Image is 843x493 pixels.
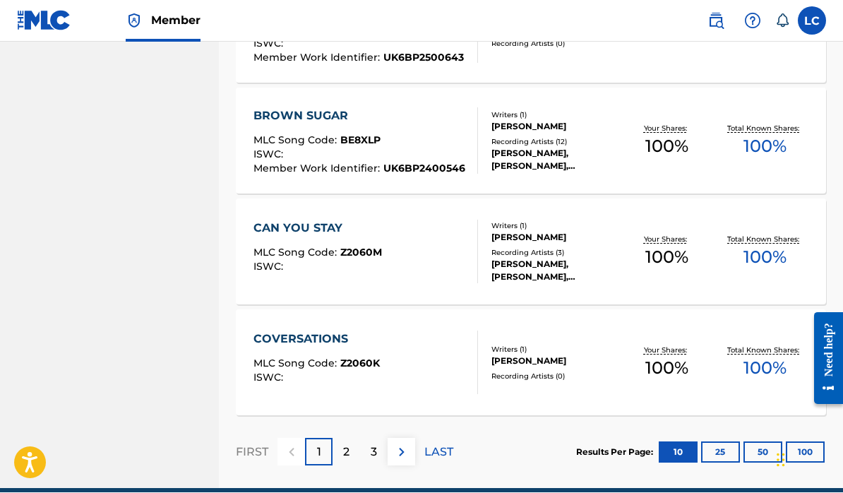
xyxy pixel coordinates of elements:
span: 100 % [743,356,787,381]
p: Your Shares: [644,124,690,134]
img: MLC Logo [17,11,71,31]
div: Recording Artists ( 3 ) [491,248,618,259]
div: COVERSATIONS [253,331,380,348]
div: Notifications [775,14,789,28]
a: BROWN SUGARMLC Song Code:BE8XLPISWC:Member Work Identifier:UK6BP2400546Writers (1)[PERSON_NAME]Re... [236,88,826,194]
span: 100 % [743,134,787,160]
div: Recording Artists ( 0 ) [491,372,618,382]
img: Top Rightsholder [126,13,143,30]
img: help [744,13,761,30]
span: ISWC : [253,372,287,384]
span: 100 % [645,245,688,271]
p: Total Known Shares: [727,124,803,134]
button: 50 [743,442,782,463]
div: Writers ( 1 ) [491,345,618,355]
iframe: Resource Center [803,301,843,417]
span: ISWC : [253,37,287,50]
div: [PERSON_NAME], [PERSON_NAME], [PERSON_NAME], [PERSON_NAME], [PERSON_NAME] [491,148,618,173]
p: 1 [317,444,321,461]
div: BROWN SUGAR [253,108,465,125]
span: BE8XLP [340,134,381,147]
span: Z2060K [340,357,380,370]
p: 3 [371,444,377,461]
span: 100 % [743,245,787,271]
p: Total Known Shares: [727,345,803,356]
span: ISWC : [253,148,287,161]
button: 25 [701,442,740,463]
span: ISWC : [253,261,287,273]
span: UK6BP2400546 [383,162,465,175]
div: CAN YOU STAY [253,220,382,237]
p: Total Known Shares: [727,234,803,245]
span: Member Work Identifier : [253,52,383,64]
p: Your Shares: [644,345,690,356]
span: UK6BP2500643 [383,52,464,64]
a: CAN YOU STAYMLC Song Code:Z2060MISWC:Writers (1)[PERSON_NAME]Recording Artists (3)[PERSON_NAME], ... [236,199,826,305]
span: 100 % [645,356,688,381]
div: Writers ( 1 ) [491,110,618,121]
a: COVERSATIONSMLC Song Code:Z2060KISWC:Writers (1)[PERSON_NAME]Recording Artists (0)Your Shares:100... [236,310,826,416]
div: [PERSON_NAME], [PERSON_NAME], [PERSON_NAME] [491,259,618,284]
div: [PERSON_NAME] [491,232,618,244]
img: right [393,444,410,461]
iframe: Chat Widget [772,425,843,493]
img: search [707,13,724,30]
span: MLC Song Code : [253,246,340,259]
div: Recording Artists ( 0 ) [491,39,618,49]
span: MLC Song Code : [253,134,340,147]
p: Your Shares: [644,234,690,245]
button: 10 [659,442,698,463]
a: Public Search [702,7,730,35]
p: LAST [424,444,453,461]
div: Drag [777,439,785,482]
span: MLC Song Code : [253,357,340,370]
div: Writers ( 1 ) [491,221,618,232]
div: User Menu [798,7,826,35]
span: Member Work Identifier : [253,162,383,175]
div: [PERSON_NAME] [491,355,618,368]
p: FIRST [236,444,268,461]
p: 2 [343,444,349,461]
span: Member [151,13,201,29]
span: 100 % [645,134,688,160]
p: Results Per Page: [576,446,657,459]
div: Recording Artists ( 12 ) [491,137,618,148]
span: Z2060M [340,246,382,259]
div: [PERSON_NAME] [491,121,618,133]
div: Help [739,7,767,35]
